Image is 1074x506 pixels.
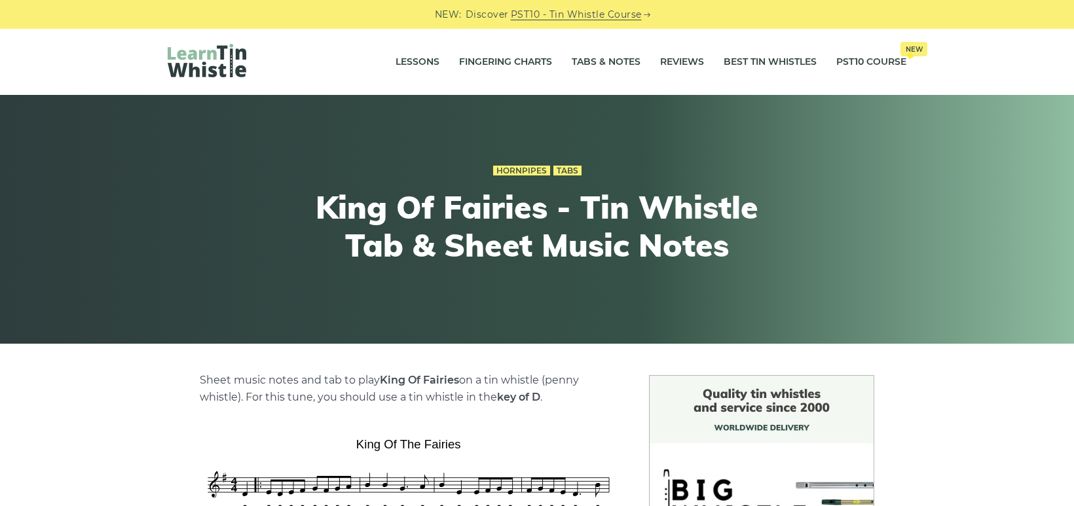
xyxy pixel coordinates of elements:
[296,189,778,264] h1: King Of Fairies - Tin Whistle Tab & Sheet Music Notes
[497,391,540,403] strong: key of D
[200,372,618,406] p: Sheet music notes and tab to play on a tin whistle (penny whistle). For this tune, you should use...
[459,46,552,79] a: Fingering Charts
[836,46,906,79] a: PST10 CourseNew
[900,42,927,56] span: New
[380,374,459,386] strong: King Of Fairies
[168,44,246,77] img: LearnTinWhistle.com
[660,46,704,79] a: Reviews
[396,46,439,79] a: Lessons
[724,46,817,79] a: Best Tin Whistles
[493,166,550,176] a: Hornpipes
[553,166,582,176] a: Tabs
[572,46,640,79] a: Tabs & Notes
